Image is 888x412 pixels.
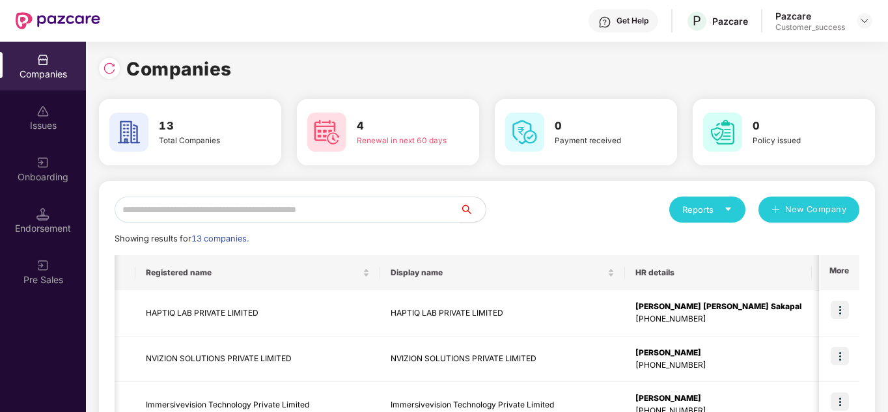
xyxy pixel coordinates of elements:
img: icon [831,301,849,319]
td: NVIZION SOLUTIONS PRIVATE LIMITED [380,336,625,383]
img: svg+xml;base64,PHN2ZyBpZD0iSXNzdWVzX2Rpc2FibGVkIiB4bWxucz0iaHR0cDovL3d3dy53My5vcmcvMjAwMC9zdmciIH... [36,105,49,118]
span: Showing results for [115,234,249,243]
img: svg+xml;base64,PHN2ZyB4bWxucz0iaHR0cDovL3d3dy53My5vcmcvMjAwMC9zdmciIHdpZHRoPSI2MCIgaGVpZ2h0PSI2MC... [109,113,148,152]
img: svg+xml;base64,PHN2ZyB4bWxucz0iaHR0cDovL3d3dy53My5vcmcvMjAwMC9zdmciIHdpZHRoPSI2MCIgaGVpZ2h0PSI2MC... [505,113,544,152]
td: HAPTIQ LAB PRIVATE LIMITED [135,290,380,336]
th: HR details [625,255,812,290]
h1: Companies [126,55,232,83]
div: Reports [682,203,732,216]
td: NVIZION SOLUTIONS PRIVATE LIMITED [135,336,380,383]
div: Total Companies [159,135,249,146]
h3: 0 [753,118,842,135]
td: HAPTIQ LAB PRIVATE LIMITED [380,290,625,336]
span: P [693,13,701,29]
div: Pazcare [775,10,845,22]
span: Registered name [146,268,360,278]
span: New Company [785,203,847,216]
div: [PERSON_NAME] [635,347,801,359]
div: [PHONE_NUMBER] [635,313,801,325]
div: Customer_success [775,22,845,33]
span: plus [771,205,780,215]
span: Display name [391,268,605,278]
div: Pazcare [712,15,748,27]
button: plusNew Company [758,197,859,223]
img: svg+xml;base64,PHN2ZyB4bWxucz0iaHR0cDovL3d3dy53My5vcmcvMjAwMC9zdmciIHdpZHRoPSI2MCIgaGVpZ2h0PSI2MC... [307,113,346,152]
img: svg+xml;base64,PHN2ZyB3aWR0aD0iMjAiIGhlaWdodD0iMjAiIHZpZXdCb3g9IjAgMCAyMCAyMCIgZmlsbD0ibm9uZSIgeG... [36,259,49,272]
th: Display name [380,255,625,290]
span: 13 companies. [191,234,249,243]
img: svg+xml;base64,PHN2ZyBpZD0iQ29tcGFuaWVzIiB4bWxucz0iaHR0cDovL3d3dy53My5vcmcvMjAwMC9zdmciIHdpZHRoPS... [36,53,49,66]
img: svg+xml;base64,PHN2ZyB4bWxucz0iaHR0cDovL3d3dy53My5vcmcvMjAwMC9zdmciIHdpZHRoPSI2MCIgaGVpZ2h0PSI2MC... [703,113,742,152]
div: [PERSON_NAME] [635,392,801,405]
span: search [459,204,486,215]
img: svg+xml;base64,PHN2ZyBpZD0iSGVscC0zMngzMiIgeG1sbnM9Imh0dHA6Ly93d3cudzMub3JnLzIwMDAvc3ZnIiB3aWR0aD... [598,16,611,29]
div: Policy issued [753,135,842,146]
img: svg+xml;base64,PHN2ZyB3aWR0aD0iMTQuNSIgaGVpZ2h0PSIxNC41IiB2aWV3Qm94PSIwIDAgMTYgMTYiIGZpbGw9Im5vbm... [36,208,49,221]
img: icon [831,392,849,411]
div: Get Help [617,16,648,26]
div: [PHONE_NUMBER] [635,359,801,372]
button: search [459,197,486,223]
img: icon [831,347,849,365]
img: svg+xml;base64,PHN2ZyBpZD0iUmVsb2FkLTMyeDMyIiB4bWxucz0iaHR0cDovL3d3dy53My5vcmcvMjAwMC9zdmciIHdpZH... [103,62,116,75]
div: Payment received [555,135,645,146]
span: caret-down [724,205,732,213]
img: New Pazcare Logo [16,12,100,29]
th: More [819,255,859,290]
div: Renewal in next 60 days [357,135,447,146]
img: svg+xml;base64,PHN2ZyB3aWR0aD0iMjAiIGhlaWdodD0iMjAiIHZpZXdCb3g9IjAgMCAyMCAyMCIgZmlsbD0ibm9uZSIgeG... [36,156,49,169]
th: Registered name [135,255,380,290]
h3: 4 [357,118,447,135]
h3: 0 [555,118,645,135]
h3: 13 [159,118,249,135]
img: svg+xml;base64,PHN2ZyBpZD0iRHJvcGRvd24tMzJ4MzIiIHhtbG5zPSJodHRwOi8vd3d3LnczLm9yZy8yMDAwL3N2ZyIgd2... [859,16,870,26]
div: [PERSON_NAME] [PERSON_NAME] Sakapal [635,301,801,313]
